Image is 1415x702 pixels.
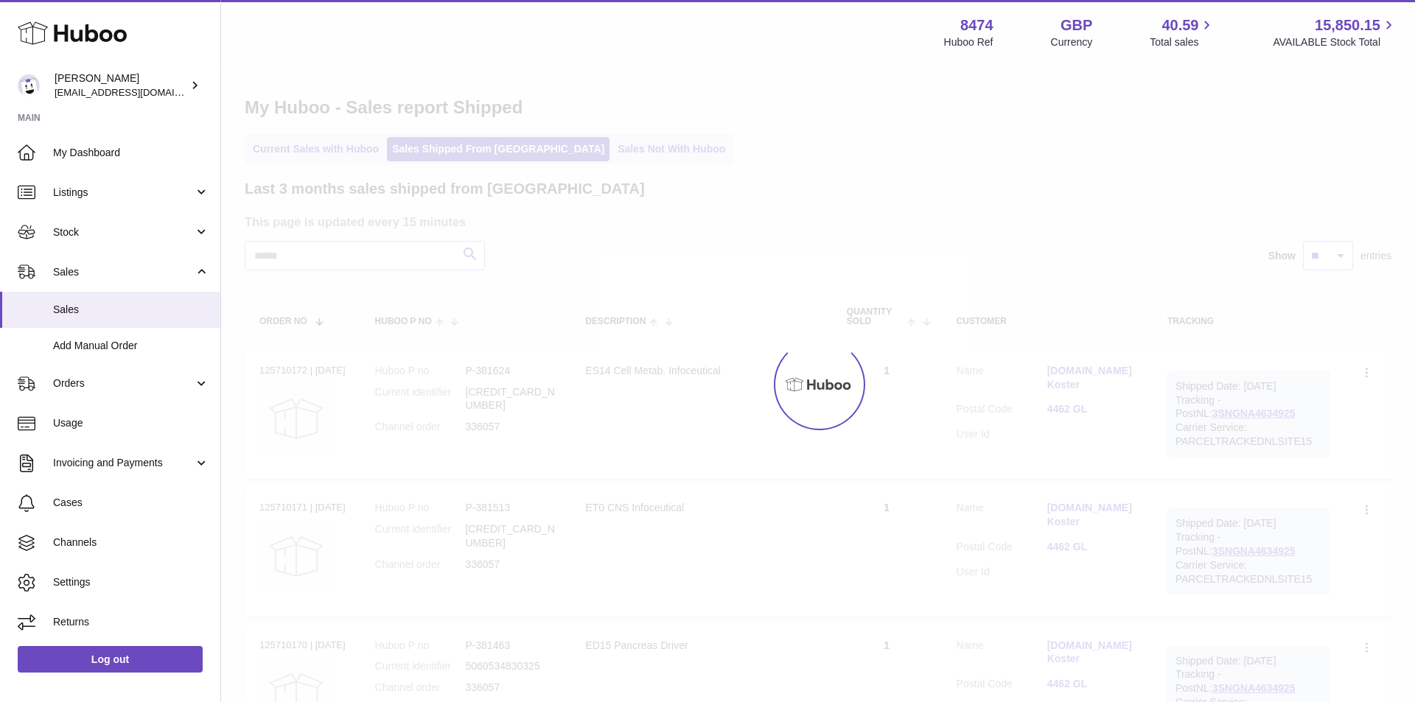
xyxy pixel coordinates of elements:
[53,615,209,629] span: Returns
[55,86,217,98] span: [EMAIL_ADDRESS][DOMAIN_NAME]
[18,646,203,673] a: Log out
[1051,35,1093,49] div: Currency
[1061,15,1092,35] strong: GBP
[1150,15,1215,49] a: 40.59 Total sales
[53,575,209,589] span: Settings
[53,376,194,390] span: Orders
[53,456,194,470] span: Invoicing and Payments
[1315,15,1380,35] span: 15,850.15
[944,35,993,49] div: Huboo Ref
[53,265,194,279] span: Sales
[53,416,209,430] span: Usage
[53,303,209,317] span: Sales
[1273,15,1397,49] a: 15,850.15 AVAILABLE Stock Total
[53,339,209,353] span: Add Manual Order
[960,15,993,35] strong: 8474
[55,71,187,99] div: [PERSON_NAME]
[1161,15,1198,35] span: 40.59
[1150,35,1215,49] span: Total sales
[53,225,194,239] span: Stock
[53,186,194,200] span: Listings
[53,496,209,510] span: Cases
[18,74,40,96] img: orders@neshealth.com
[1273,35,1397,49] span: AVAILABLE Stock Total
[53,536,209,550] span: Channels
[53,146,209,160] span: My Dashboard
